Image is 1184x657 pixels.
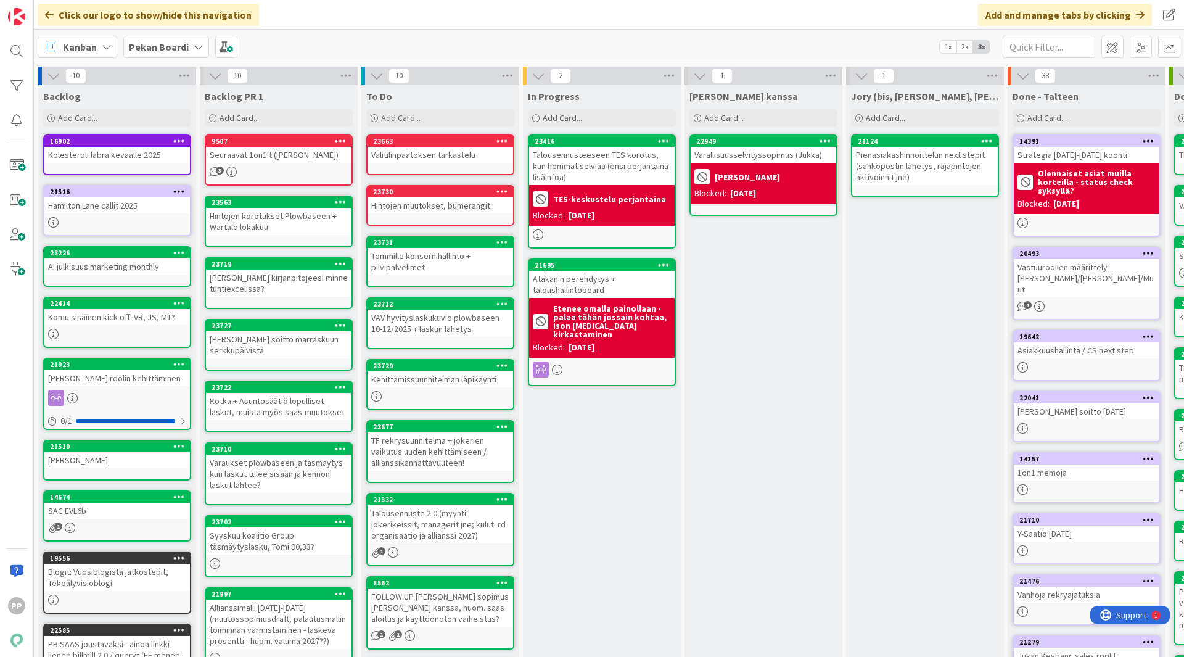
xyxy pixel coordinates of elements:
div: 23730 [368,186,513,197]
div: 14391 [1014,136,1159,147]
div: 21516 [50,188,190,196]
div: 23712 [368,299,513,310]
div: 21710 [1014,514,1159,526]
div: 22414Komu sisäinen kick off: VR, JS, MT? [44,298,190,325]
b: TES-keskustelu perjantaina [553,195,666,204]
div: VAV hyvityslaskukuvio plowbaseen 10-12/2025 + laskun lähetys [368,310,513,337]
div: 23563 [206,197,351,208]
div: Hintojen muutokset, bumerangit [368,197,513,213]
div: 0/1 [44,413,190,429]
div: 22041 [1014,392,1159,403]
div: Blocked: [694,187,726,200]
div: 23730Hintojen muutokset, bumerangit [368,186,513,213]
div: 21516 [44,186,190,197]
div: 23727[PERSON_NAME] soitto marraskuun serkkupäivistä [206,320,351,358]
div: [PERSON_NAME] [44,452,190,468]
div: [PERSON_NAME] soitto marraskuun serkkupäivistä [206,331,351,358]
div: 23563 [212,198,351,207]
div: 23731 [373,238,513,247]
span: Jory (bis, kenno, bohr) [851,90,999,102]
div: 19556 [50,554,190,563]
div: Tommille konsernihallinto + pilvipalvelimet [368,248,513,275]
div: 23226 [50,249,190,257]
div: 22414 [44,298,190,309]
span: Add Card... [543,112,582,123]
span: Done - Talteen [1013,90,1079,102]
div: PP [8,597,25,614]
div: 21279 [1019,638,1159,647]
div: 1 [64,5,67,15]
div: 23416 [535,137,675,146]
span: 2 [550,68,571,83]
div: 23226AI julkisuus marketing monthly [44,247,190,275]
div: Blogit: Vuosiblogista jatkostepit, Tekoälyvisioblogi [44,564,190,591]
div: 14391 [1019,137,1159,146]
div: 19556Blogit: Vuosiblogista jatkostepit, Tekoälyvisioblogi [44,553,190,591]
div: Y-Säätiö [DATE] [1014,526,1159,542]
div: Vanhoja rekryajatuksia [1014,587,1159,603]
div: 21997 [212,590,351,598]
span: 1 [377,630,385,638]
div: Blocked: [533,341,565,354]
div: 23729Kehittämissuunnitelman läpikäynti [368,360,513,387]
div: Vastuuroolien määrittely [PERSON_NAME]/[PERSON_NAME]/Muut [1014,259,1159,297]
div: 23730 [373,188,513,196]
div: 22949Varallisuusselvityssopimus (Jukka) [691,136,836,163]
div: 22414 [50,299,190,308]
span: Kanban [63,39,97,54]
div: 16902 [44,136,190,147]
div: Varaukset plowbaseen ja täsmäytys kun laskut tulee sisään ja kennon laskut lähtee? [206,455,351,493]
div: 21476 [1019,577,1159,585]
div: 14674 [50,493,190,502]
div: 23710 [212,445,351,453]
b: Etenee omalla painollaan - palaa tähän jossain kohtaa, ison [MEDICAL_DATA] kirkastaminen [553,304,671,339]
span: Backlog [43,90,81,102]
div: 22949 [696,137,836,146]
div: 21710 [1019,516,1159,524]
div: Välitilinpäätöksen tarkastelu [368,147,513,163]
div: 9507 [212,137,351,146]
div: 22949 [691,136,836,147]
div: 23416Talousennusteeseen TES korotus, kun hommat selviää (ensi perjantaina lisäinfoa) [529,136,675,185]
div: 23563Hintojen korotukset Plowbaseen + Wartalo lokakuu [206,197,351,235]
span: Backlog PR 1 [205,90,263,102]
div: 16902Kolesteroli labra keväälle 2025 [44,136,190,163]
span: 10 [227,68,248,83]
span: 1 [1024,301,1032,309]
span: Add Card... [1027,112,1067,123]
div: Hintojen korotukset Plowbaseen + Wartalo lokakuu [206,208,351,235]
div: Allianssimalli [DATE]-[DATE] (muutossopimusdraft, palautusmallin toiminnan varmistaminen - laskev... [206,600,351,649]
span: Add Card... [381,112,421,123]
div: [PERSON_NAME] soitto [DATE] [1014,403,1159,419]
div: 19642 [1014,331,1159,342]
div: 19642Asiakkuushallinta / CS next step [1014,331,1159,358]
div: 23731Tommille konsernihallinto + pilvipalvelimet [368,237,513,275]
div: 22585 [44,625,190,636]
div: 21510 [44,441,190,452]
div: 23702 [206,516,351,527]
span: Add Card... [220,112,259,123]
div: Hamilton Lane callit 2025 [44,197,190,213]
div: 1on1 memoja [1014,465,1159,481]
div: SAC EVL6b [44,503,190,519]
div: 14157 [1019,455,1159,463]
div: Talousennusteeseen TES korotus, kun hommat selviää (ensi perjantaina lisäinfoa) [529,147,675,185]
div: 21332 [368,494,513,505]
div: 14391Strategia [DATE]-[DATE] koonti [1014,136,1159,163]
div: 23722 [212,383,351,392]
div: 21510[PERSON_NAME] [44,441,190,468]
div: 21695 [535,261,675,270]
div: 23727 [212,321,351,330]
span: In Progress [528,90,580,102]
b: Pekan Boardi [129,41,189,53]
div: 23729 [373,362,513,370]
div: Click our logo to show/hide this navigation [38,4,259,26]
img: avatar [8,632,25,649]
div: 21476 [1014,576,1159,587]
div: 21510 [50,442,190,451]
div: Talousennuste 2.0 (myynti: jokerikeissit, managerit jne; kulut: rd organisaatio ja allianssi 2027) [368,505,513,543]
div: 21923 [50,360,190,369]
div: AI julkisuus marketing monthly [44,258,190,275]
span: 38 [1035,68,1056,83]
b: Olennaiset asiat muilla korteilla - status check syksyllä? [1038,169,1156,195]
